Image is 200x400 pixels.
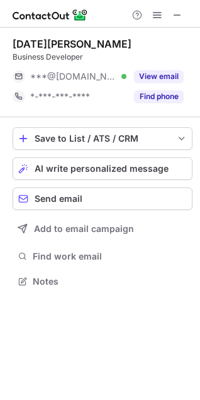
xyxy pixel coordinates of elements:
[13,248,192,265] button: Find work email
[134,70,184,83] button: Reveal Button
[34,224,134,234] span: Add to email campaign
[13,8,88,23] img: ContactOut v5.3.10
[13,51,192,63] div: Business Developer
[13,218,192,240] button: Add to email campaign
[35,194,82,204] span: Send email
[33,276,187,287] span: Notes
[13,157,192,180] button: AI write personalized message
[13,38,131,50] div: [DATE][PERSON_NAME]
[30,71,117,82] span: ***@[DOMAIN_NAME]
[33,251,187,262] span: Find work email
[35,134,170,144] div: Save to List / ATS / CRM
[13,187,192,210] button: Send email
[35,164,169,174] span: AI write personalized message
[134,90,184,103] button: Reveal Button
[13,273,192,290] button: Notes
[13,127,192,150] button: save-profile-one-click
